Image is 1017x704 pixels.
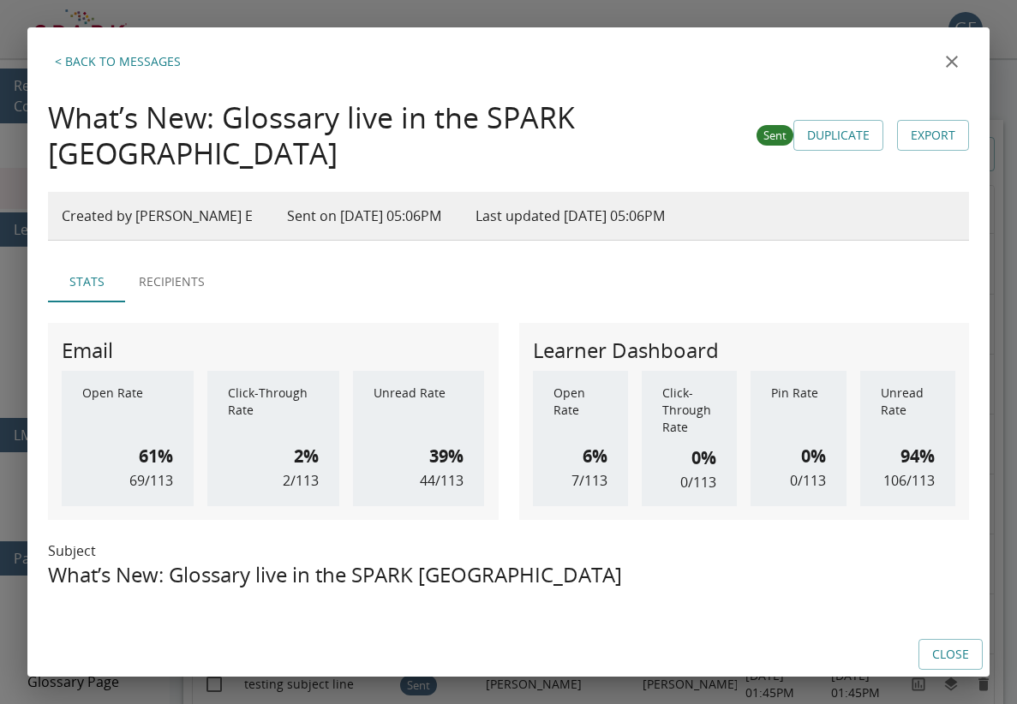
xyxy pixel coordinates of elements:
h5: Email [62,337,113,364]
h6: 0% [801,443,826,470]
p: Open Rate [553,385,607,434]
button: Close [918,639,983,671]
p: Unread Rate [374,385,464,434]
h5: Learner Dashboard [533,337,719,364]
button: Recipients [125,261,218,302]
button: Back to Messages [48,45,188,79]
h5: What’s New: Glossary live in the SPARK [GEOGRAPHIC_DATA] [48,561,969,588]
h6: 2% [294,443,319,470]
p: Click-Through Rate [228,385,319,434]
p: 106 / 113 [883,470,935,491]
h6: 6% [583,443,607,470]
h6: 39% [429,443,464,470]
button: Duplicate [793,120,883,152]
h4: What’s New: Glossary live in the SPARK [GEOGRAPHIC_DATA] [48,99,743,171]
p: Click-Through Rate [662,385,716,436]
p: 0 / 113 [790,470,826,491]
a: Export [897,120,969,152]
p: Unread Rate [881,385,935,434]
h6: 61% [139,443,173,470]
p: Subject [48,540,969,561]
button: close [935,45,969,79]
p: Open Rate [82,385,173,434]
p: Created by [PERSON_NAME] E [62,206,253,226]
p: 69 / 113 [129,470,173,491]
p: Sent on [DATE] 05:06PM [287,206,441,226]
p: 44 / 113 [420,470,464,491]
p: 7 / 113 [571,470,607,491]
span: Sent [757,128,793,143]
div: Active Tab [48,261,969,302]
p: Pin Rate [771,385,825,434]
h6: 0% [691,444,716,472]
p: Last updated [DATE] 05:06PM [476,206,665,226]
p: 0 / 113 [680,472,716,492]
p: 2 / 113 [283,470,319,491]
button: Stats [48,261,125,302]
h6: 94% [900,443,935,470]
